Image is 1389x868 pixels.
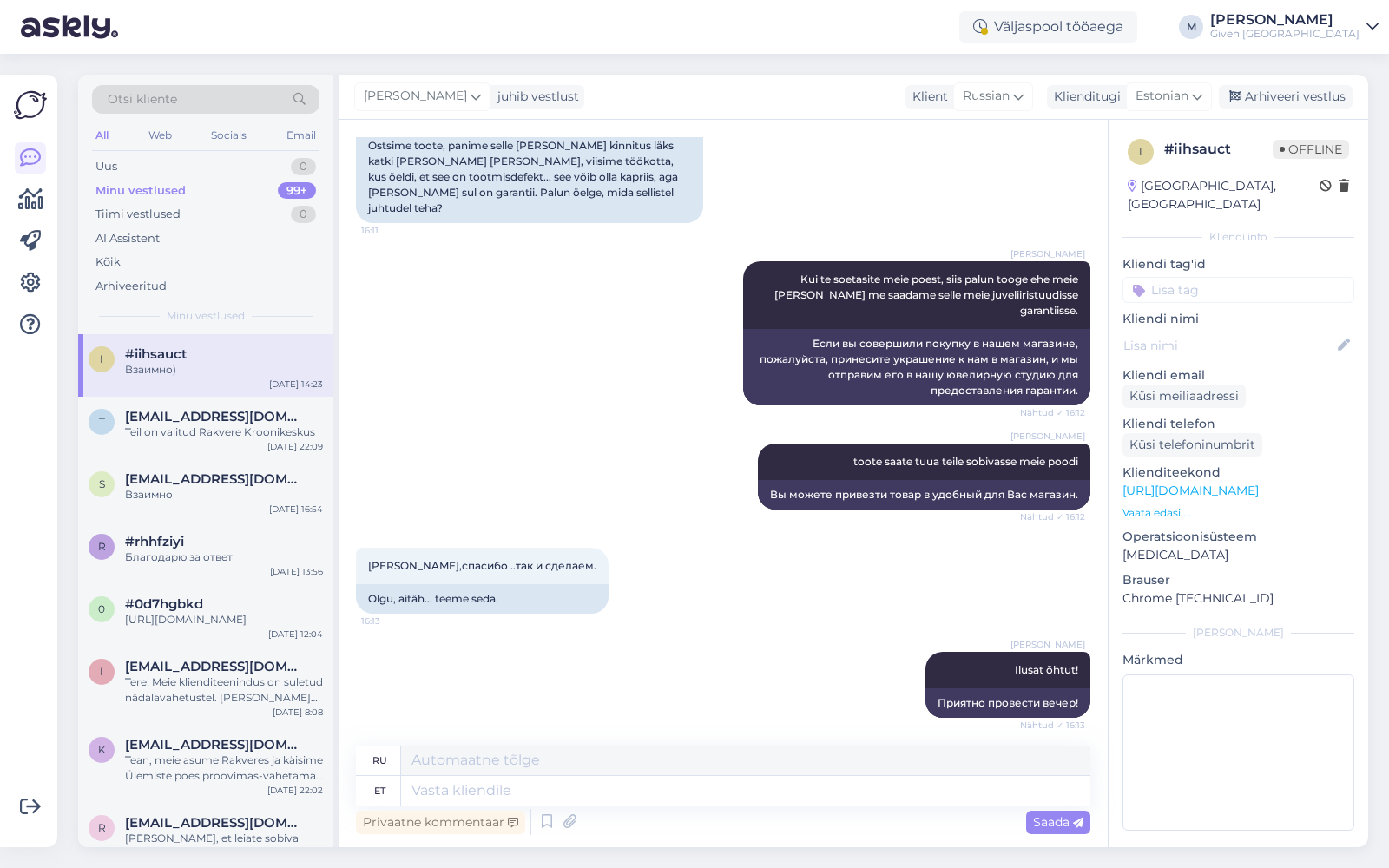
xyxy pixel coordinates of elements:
span: Otsi kliente [108,90,177,108]
div: [GEOGRAPHIC_DATA], [GEOGRAPHIC_DATA] [1128,177,1320,214]
span: #0d7hgbkd [125,596,203,612]
span: 16:13 [361,615,426,628]
input: Lisa tag [1122,277,1354,303]
div: Вы можете привезти товар в удобный для Вас магазин. [758,480,1090,510]
span: i [100,352,103,365]
div: M [1179,15,1203,39]
div: 99+ [278,182,316,200]
span: t [99,415,105,428]
div: [DATE] 13:56 [270,565,323,578]
div: Web [145,124,175,147]
p: Brauser [1122,571,1354,589]
div: Если вы совершили покупку в нашем магазине, пожалуйста, принесите украшение к нам в магазин, и мы... [743,329,1090,405]
div: Tere! Meie klienditeenindus on suletud nädalavahetustel. [PERSON_NAME] tellimuse kätte saanud, si... [125,674,323,706]
div: All [92,124,112,147]
div: Arhiveeri vestlus [1219,85,1353,108]
div: [PERSON_NAME], et leiate sobiva sõrmuse :) Ilusat päeva! [125,831,323,862]
div: Ostsime toote, panime selle [PERSON_NAME] kinnitus läks katki [PERSON_NAME] [PERSON_NAME], viisim... [356,131,703,223]
div: [URL][DOMAIN_NAME] [125,612,323,628]
div: Uus [95,158,117,175]
span: Ilusat õhtut! [1015,663,1078,676]
span: s [99,477,105,490]
div: Socials [207,124,250,147]
span: 16:11 [361,224,426,237]
span: Nähtud ✓ 16:13 [1020,719,1085,732]
span: simonovsemen2017@gmail.com [125,471,306,487]
div: Klienditugi [1047,88,1121,106]
p: Kliendi tag'id [1122,255,1354,273]
span: Estonian [1136,87,1188,106]
span: [PERSON_NAME] [1010,247,1085,260]
div: Tean, meie asume Rakveres ja käisime Ülemiste poes proovimas-vahetamas veel mudelit. [125,753,323,784]
div: Kõik [95,253,121,271]
span: r [98,540,106,553]
div: Väljaspool tööaega [959,11,1137,43]
span: Nähtud ✓ 16:12 [1020,510,1085,523]
div: Klient [905,88,948,106]
span: [PERSON_NAME] [1010,638,1085,651]
span: Saada [1033,814,1083,830]
div: [PERSON_NAME] [1210,13,1359,27]
div: [DATE] 14:23 [269,378,323,391]
span: [PERSON_NAME] [1010,430,1085,443]
p: Kliendi telefon [1122,415,1354,433]
span: [PERSON_NAME] [364,87,467,106]
div: Благодарю за ответ [125,549,323,565]
span: i [100,665,103,678]
p: Operatsioonisüsteem [1122,528,1354,546]
span: toote saate tuua teile sobivasse meie poodi [853,455,1078,468]
p: Kliendi email [1122,366,1354,385]
div: Küsi meiliaadressi [1122,385,1246,408]
span: k [98,743,106,756]
span: Nähtud ✓ 16:12 [1020,406,1085,419]
div: Privaatne kommentaar [356,811,525,834]
div: Olgu, aitäh... teeme seda. [356,584,609,614]
div: juhib vestlust [490,88,579,106]
div: AI Assistent [95,230,160,247]
div: 0 [291,158,316,175]
span: #rhhfziyi [125,534,184,549]
span: kadri.viilu.001@mail.ee [125,737,306,753]
span: 0 [98,602,105,615]
span: tttolitshwets@gmail.com [125,409,306,424]
div: Arhiveeritud [95,278,167,295]
p: Kliendi nimi [1122,310,1354,328]
div: Teil on valitud Rakvere Kroonikeskus [125,424,323,440]
span: #iihsauct [125,346,187,362]
span: Russian [963,87,1010,106]
span: riho.sepp@outlook.com [125,815,306,831]
div: [DATE] 22:02 [267,784,323,797]
span: r [98,821,106,834]
div: Given [GEOGRAPHIC_DATA] [1210,27,1359,41]
div: Взаимно) [125,362,323,378]
div: [PERSON_NAME] [1122,625,1354,641]
img: Askly Logo [14,89,47,122]
div: et [374,776,385,806]
div: # iihsauct [1164,139,1273,160]
div: Kliendi info [1122,229,1354,245]
p: [MEDICAL_DATA] [1122,546,1354,564]
div: [DATE] 12:04 [268,628,323,641]
div: [DATE] 16:54 [269,503,323,516]
div: Email [283,124,319,147]
a: [PERSON_NAME]Given [GEOGRAPHIC_DATA] [1210,13,1379,41]
div: Tiimi vestlused [95,206,181,223]
div: [DATE] 22:09 [267,440,323,453]
p: Vaata edasi ... [1122,505,1354,521]
span: Kui te soetasite meie poest, siis palun tooge ehe meie [PERSON_NAME] me saadame selle meie juveli... [774,273,1081,317]
input: Lisa nimi [1123,336,1334,355]
p: Chrome [TECHNICAL_ID] [1122,589,1354,608]
span: [PERSON_NAME],спасибо ..так и сделаем. [368,559,596,572]
p: Märkmed [1122,651,1354,669]
span: Minu vestlused [167,308,245,324]
div: Minu vestlused [95,182,186,200]
div: Küsi telefoninumbrit [1122,433,1262,457]
div: Взаимно [125,487,323,503]
div: ru [372,746,387,775]
span: i [1139,145,1142,158]
span: Offline [1273,140,1349,159]
div: 0 [291,206,316,223]
div: [DATE] 8:08 [273,706,323,719]
span: irinaorlov.est@gmail.com [125,659,306,674]
a: [URL][DOMAIN_NAME] [1122,483,1259,498]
